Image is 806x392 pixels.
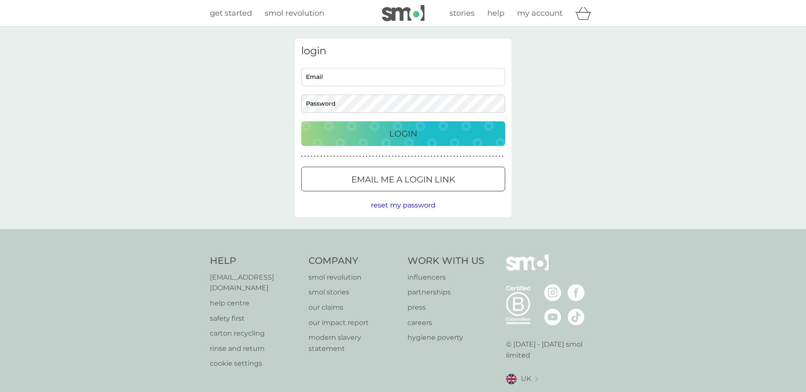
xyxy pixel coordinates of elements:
[444,154,445,159] p: ●
[210,7,252,20] a: get started
[473,154,475,159] p: ●
[544,308,561,325] img: visit the smol Youtube page
[544,284,561,301] img: visit the smol Instagram page
[371,201,436,209] span: reset my password
[407,317,484,328] a: careers
[327,154,329,159] p: ●
[434,154,436,159] p: ●
[402,154,403,159] p: ●
[414,154,416,159] p: ●
[330,154,332,159] p: ●
[343,154,345,159] p: ●
[483,154,484,159] p: ●
[210,358,300,369] a: cookie settings
[210,255,300,268] h4: Help
[395,154,397,159] p: ●
[407,287,484,298] a: partnerships
[568,308,585,325] img: visit the smol Tiktok page
[350,154,351,159] p: ●
[340,154,342,159] p: ●
[346,154,348,159] p: ●
[308,272,399,283] a: smol revolution
[398,154,400,159] p: ●
[366,154,368,159] p: ●
[408,154,410,159] p: ●
[351,173,455,186] p: Email me a login link
[568,284,585,301] img: visit the smol Facebook page
[453,154,455,159] p: ●
[376,154,377,159] p: ●
[487,8,504,18] span: help
[385,154,387,159] p: ●
[337,154,338,159] p: ●
[450,8,475,18] span: stories
[210,298,300,309] a: help centre
[447,154,449,159] p: ●
[517,7,563,20] a: my account
[535,377,538,381] img: select a new location
[450,154,452,159] p: ●
[407,255,484,268] h4: Work With Us
[308,287,399,298] a: smol stories
[301,154,303,159] p: ●
[418,154,419,159] p: ●
[308,255,399,268] h4: Company
[392,154,393,159] p: ●
[362,154,364,159] p: ●
[389,127,417,140] p: Login
[495,154,497,159] p: ●
[407,302,484,313] a: press
[460,154,461,159] p: ●
[499,154,501,159] p: ●
[308,332,399,354] a: modern slavery statement
[486,154,487,159] p: ●
[324,154,325,159] p: ●
[311,154,312,159] p: ●
[506,339,597,361] p: © [DATE] - [DATE] smol limited
[320,154,322,159] p: ●
[407,272,484,283] a: influencers
[308,302,399,313] p: our claims
[479,154,481,159] p: ●
[210,343,300,354] a: rinse and return
[476,154,478,159] p: ●
[575,5,597,22] div: basket
[210,272,300,294] p: [EMAIL_ADDRESS][DOMAIN_NAME]
[359,154,361,159] p: ●
[424,154,426,159] p: ●
[210,313,300,324] p: safety first
[388,154,390,159] p: ●
[317,154,319,159] p: ●
[265,8,324,18] span: smol revolution
[502,154,503,159] p: ●
[382,154,384,159] p: ●
[210,8,252,18] span: get started
[314,154,316,159] p: ●
[487,7,504,20] a: help
[371,200,436,211] button: reset my password
[506,255,549,283] img: smol
[334,154,335,159] p: ●
[450,7,475,20] a: stories
[308,317,399,328] a: our impact report
[411,154,413,159] p: ●
[304,154,306,159] p: ●
[405,154,407,159] p: ●
[457,154,458,159] p: ●
[210,328,300,339] a: carton recycling
[372,154,374,159] p: ●
[407,332,484,343] a: hygiene poverty
[489,154,491,159] p: ●
[382,5,424,21] img: smol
